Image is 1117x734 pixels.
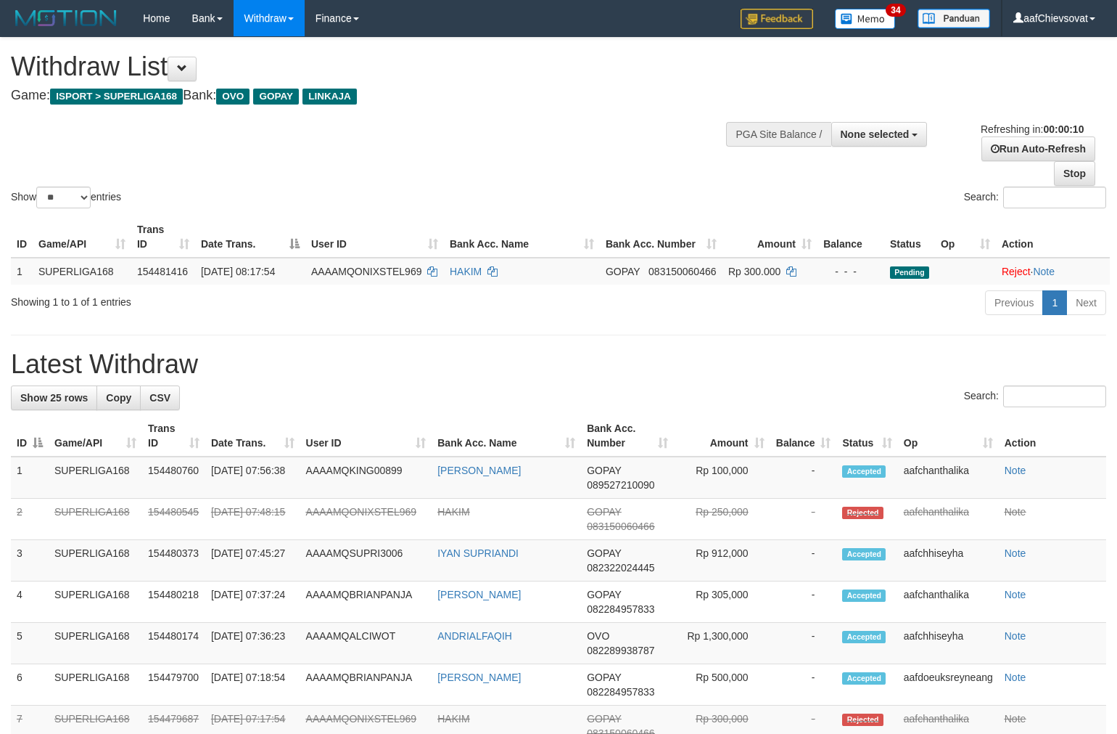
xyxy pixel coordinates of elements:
[49,457,142,499] td: SUPERLIGA168
[648,266,716,277] span: Copy 083150060466 to clipboard
[11,582,49,623] td: 4
[1005,672,1026,683] a: Note
[49,540,142,582] td: SUPERLIGA168
[898,582,999,623] td: aafchanthalika
[300,499,432,540] td: AAAAMQONIXSTEL969
[11,187,121,208] label: Show entries
[300,664,432,706] td: AAAAMQBRIANPANJA
[142,582,205,623] td: 154480218
[437,547,519,559] a: IYAN SUPRIANDI
[137,266,188,277] span: 154481416
[770,664,837,706] td: -
[437,589,521,600] a: [PERSON_NAME]
[674,540,770,582] td: Rp 912,000
[142,623,205,664] td: 154480174
[606,266,640,277] span: GOPAY
[205,499,300,540] td: [DATE] 07:48:15
[587,547,621,559] span: GOPAY
[898,499,999,540] td: aafchanthalika
[674,457,770,499] td: Rp 100,000
[728,266,780,277] span: Rp 300.000
[890,266,929,279] span: Pending
[770,457,837,499] td: -
[1042,290,1067,315] a: 1
[33,258,131,285] td: SUPERLIGA168
[300,540,432,582] td: AAAAMQSUPRI3006
[842,548,886,560] span: Accepted
[437,672,521,683] a: [PERSON_NAME]
[437,506,469,518] a: HAKIM
[674,664,770,706] td: Rp 500,000
[587,630,609,642] span: OVO
[935,216,996,258] th: Op: activate to sort column ascending
[205,415,300,457] th: Date Trans.: activate to sort column ascending
[1033,266,1055,277] a: Note
[142,499,205,540] td: 154480545
[11,540,49,582] td: 3
[33,216,131,258] th: Game/API: activate to sort column ascending
[11,664,49,706] td: 6
[841,129,910,140] span: None selected
[587,479,654,491] span: Copy 089527210090 to clipboard
[205,582,300,623] td: [DATE] 07:37:24
[587,672,621,683] span: GOPAY
[600,216,722,258] th: Bank Acc. Number: activate to sort column ascending
[741,9,813,29] img: Feedback.jpg
[842,465,886,478] span: Accepted
[49,499,142,540] td: SUPERLIGA168
[49,415,142,457] th: Game/API: activate to sort column ascending
[11,52,730,81] h1: Withdraw List
[1003,386,1106,407] input: Search:
[1005,589,1026,600] a: Note
[842,714,883,726] span: Rejected
[11,623,49,664] td: 5
[1005,506,1026,518] a: Note
[437,465,521,476] a: [PERSON_NAME]
[11,89,730,103] h4: Game: Bank:
[587,465,621,476] span: GOPAY
[674,415,770,457] th: Amount: activate to sort column ascending
[842,631,886,643] span: Accepted
[49,623,142,664] td: SUPERLIGA168
[11,7,121,29] img: MOTION_logo.png
[311,266,422,277] span: AAAAMQONIXSTEL969
[142,664,205,706] td: 154479700
[11,499,49,540] td: 2
[49,664,142,706] td: SUPERLIGA168
[823,264,878,279] div: - - -
[131,216,195,258] th: Trans ID: activate to sort column ascending
[996,216,1110,258] th: Action
[432,415,581,457] th: Bank Acc. Name: activate to sort column ascending
[587,713,621,725] span: GOPAY
[842,507,883,519] span: Rejected
[770,415,837,457] th: Balance: activate to sort column ascending
[11,457,49,499] td: 1
[674,582,770,623] td: Rp 305,000
[11,258,33,285] td: 1
[444,216,600,258] th: Bank Acc. Name: activate to sort column ascending
[142,457,205,499] td: 154480760
[140,386,180,410] a: CSV
[587,562,654,574] span: Copy 082322024445 to clipboard
[999,415,1106,457] th: Action
[674,623,770,664] td: Rp 1,300,000
[1054,161,1095,186] a: Stop
[831,122,928,147] button: None selected
[20,392,88,404] span: Show 25 rows
[11,216,33,258] th: ID
[302,89,357,105] span: LINKAJA
[836,415,897,457] th: Status: activate to sort column ascending
[587,686,654,698] span: Copy 082284957833 to clipboard
[918,9,990,28] img: panduan.png
[1005,630,1026,642] a: Note
[981,136,1095,161] a: Run Auto-Refresh
[142,415,205,457] th: Trans ID: activate to sort column ascending
[195,216,305,258] th: Date Trans.: activate to sort column descending
[884,216,935,258] th: Status
[842,590,886,602] span: Accepted
[50,89,183,105] span: ISPORT > SUPERLIGA168
[201,266,275,277] span: [DATE] 08:17:54
[587,506,621,518] span: GOPAY
[996,258,1110,285] td: ·
[587,589,621,600] span: GOPAY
